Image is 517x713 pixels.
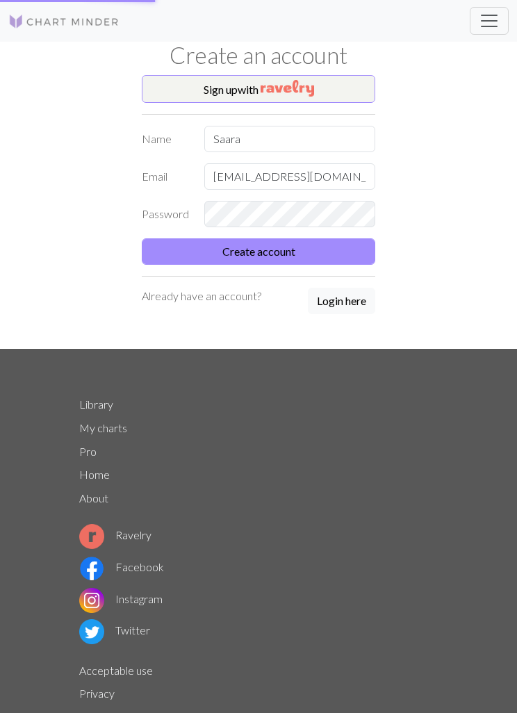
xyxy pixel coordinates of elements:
img: Facebook logo [79,556,104,581]
label: Name [133,126,196,152]
a: Login here [308,288,375,315]
img: Twitter logo [79,619,104,644]
img: Ravelry logo [79,524,104,549]
a: Facebook [79,560,164,573]
button: Create account [142,238,375,265]
img: Ravelry [261,80,314,97]
button: Sign upwith [142,75,375,103]
a: My charts [79,421,127,434]
h1: Create an account [71,42,446,69]
a: Privacy [79,687,115,700]
img: Instagram logo [79,588,104,613]
a: Home [79,468,110,481]
label: Email [133,163,196,190]
a: Acceptable use [79,664,153,677]
a: Library [79,398,113,411]
a: About [79,491,108,505]
img: Logo [8,13,120,30]
a: Twitter [79,623,150,637]
a: Pro [79,445,97,458]
a: Ravelry [79,528,151,541]
button: Toggle navigation [470,7,509,35]
a: Instagram [79,592,163,605]
label: Password [133,201,196,227]
p: Already have an account? [142,288,261,304]
button: Login here [308,288,375,314]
